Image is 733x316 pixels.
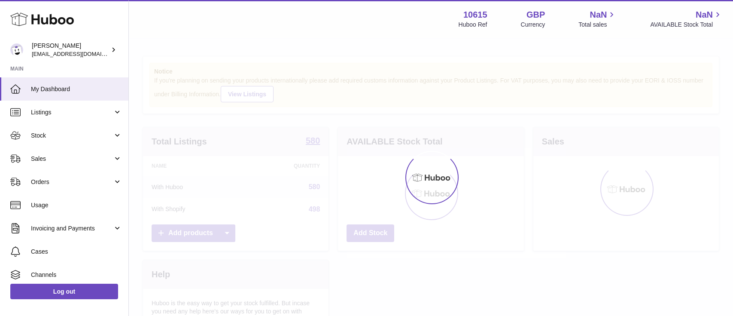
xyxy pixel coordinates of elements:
[31,224,113,233] span: Invoicing and Payments
[696,9,713,21] span: NaN
[31,132,113,140] span: Stock
[31,108,113,117] span: Listings
[31,178,113,186] span: Orders
[526,9,545,21] strong: GBP
[578,9,617,29] a: NaN Total sales
[31,155,113,163] span: Sales
[650,21,723,29] span: AVAILABLE Stock Total
[463,9,487,21] strong: 10615
[31,85,122,93] span: My Dashboard
[650,9,723,29] a: NaN AVAILABLE Stock Total
[32,42,109,58] div: [PERSON_NAME]
[10,43,23,56] img: internalAdmin-10615@internal.huboo.com
[10,284,118,299] a: Log out
[31,271,122,279] span: Channels
[590,9,607,21] span: NaN
[459,21,487,29] div: Huboo Ref
[32,50,126,57] span: [EMAIL_ADDRESS][DOMAIN_NAME]
[578,21,617,29] span: Total sales
[31,248,122,256] span: Cases
[31,201,122,209] span: Usage
[521,21,545,29] div: Currency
